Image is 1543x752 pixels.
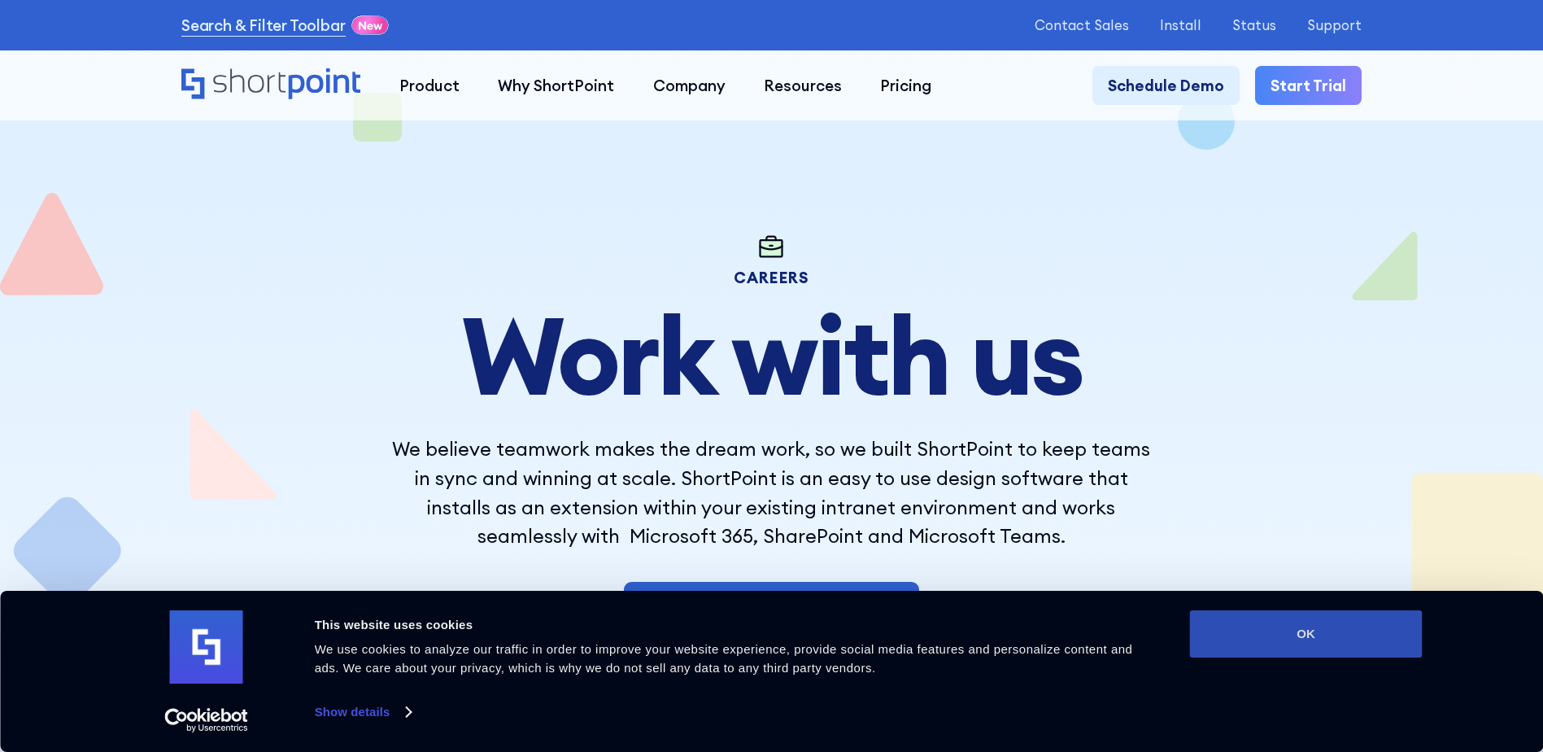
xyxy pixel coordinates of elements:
[1307,17,1362,33] a: Support
[380,66,478,104] a: Product
[386,271,1157,285] h1: careers
[1160,17,1201,33] a: Install
[315,642,1133,675] span: We use cookies to analyze our traffic in order to improve your website experience, provide social...
[181,14,346,37] a: Search & Filter Toolbar
[1092,66,1240,104] a: Schedule Demo
[479,66,634,104] a: Why ShortPoint
[764,74,842,97] div: Resources
[170,610,243,684] img: logo
[498,74,614,97] div: Why ShortPoint
[634,66,744,104] a: Company
[744,66,861,104] a: Resources
[386,435,1157,550] p: We believe teamwork makes the dream work, so we built ShortPoint to keep teams in sync and winnin...
[880,74,931,97] div: Pricing
[399,74,460,97] div: Product
[181,68,361,102] a: Home
[135,708,277,732] a: Usercentrics Cookiebot - opens in a new window
[624,582,920,642] a: Check Current Openings
[315,700,411,724] a: Show details
[386,308,1157,404] h2: Work with us
[653,74,726,97] div: Company
[1255,66,1362,104] a: Start Trial
[315,615,1153,635] div: This website uses cookies
[1035,17,1129,33] a: Contact Sales
[1232,17,1276,33] a: Status
[861,66,951,104] a: Pricing
[1190,610,1423,658] button: OK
